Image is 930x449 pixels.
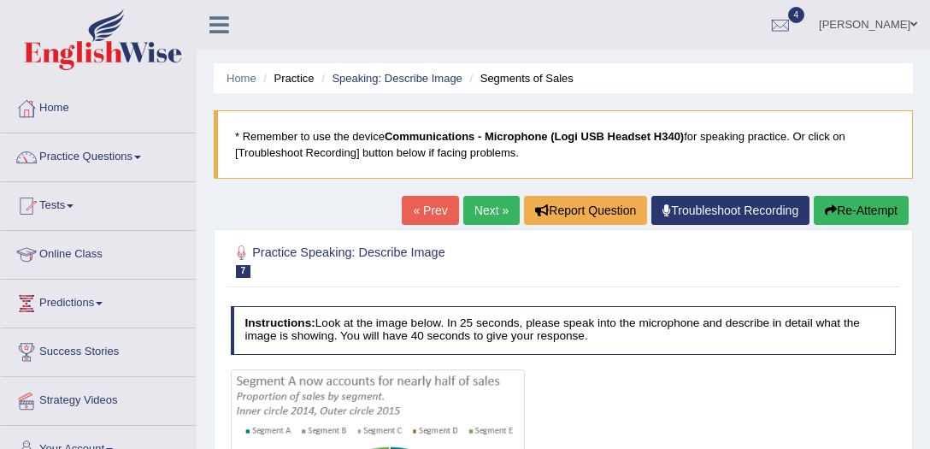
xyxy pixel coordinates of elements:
[227,72,256,85] a: Home
[332,72,462,85] a: Speaking: Describe Image
[524,196,647,225] button: Report Question
[463,196,520,225] a: Next »
[1,377,196,420] a: Strategy Videos
[1,231,196,274] a: Online Class
[1,328,196,371] a: Success Stories
[231,242,644,278] h2: Practice Speaking: Describe Image
[231,306,897,355] h4: Look at the image below. In 25 seconds, please speak into the microphone and describe in detail w...
[236,265,251,278] span: 7
[402,196,458,225] a: « Prev
[1,280,196,322] a: Predictions
[259,70,314,86] li: Practice
[385,130,684,143] b: Communications - Microphone (Logi USB Headset H340)
[1,182,196,225] a: Tests
[214,110,913,179] blockquote: * Remember to use the device for speaking practice. Or click on [Troubleshoot Recording] button b...
[788,7,805,23] span: 4
[814,196,909,225] button: Re-Attempt
[465,70,573,86] li: Segments of Sales
[651,196,809,225] a: Troubleshoot Recording
[1,85,196,127] a: Home
[1,133,196,176] a: Practice Questions
[244,316,315,329] b: Instructions:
